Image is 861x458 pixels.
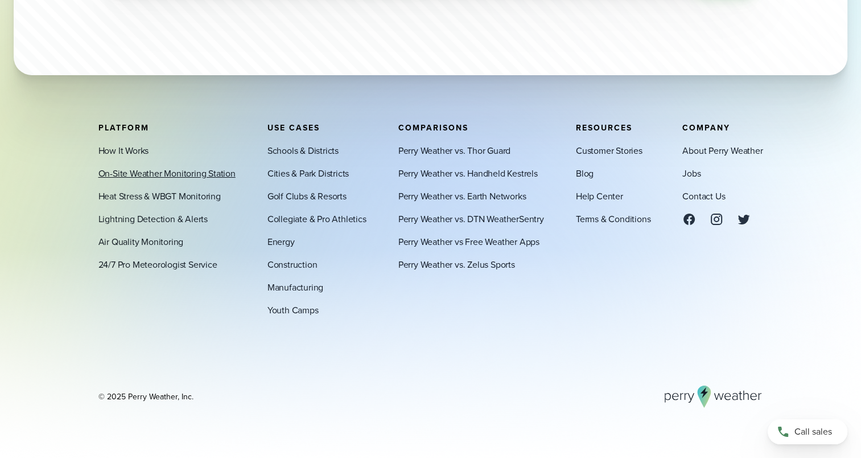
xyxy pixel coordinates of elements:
[576,189,623,203] a: Help Center
[267,280,323,294] a: Manufacturing
[398,144,510,157] a: Perry Weather vs. Thor Guard
[267,166,349,180] a: Cities & Park Districts
[398,212,544,226] a: Perry Weather vs. DTN WeatherSentry
[682,121,730,133] span: Company
[98,166,236,180] a: On-Site Weather Monitoring Station
[267,212,366,226] a: Collegiate & Pro Athletics
[682,166,701,180] a: Jobs
[98,212,208,226] a: Lightning Detection & Alerts
[98,144,149,157] a: How It Works
[398,189,526,203] a: Perry Weather vs. Earth Networks
[682,144,763,157] a: About Perry Weather
[98,235,184,248] a: Air Quality Monitoring
[576,144,642,157] a: Customer Stories
[267,121,320,133] span: Use Cases
[398,235,539,248] a: Perry Weather vs Free Weather Apps
[98,391,193,402] div: © 2025 Perry Weather, Inc.
[267,144,339,157] a: Schools & Districts
[398,257,515,271] a: Perry Weather vs. Zelus Sports
[267,303,319,317] a: Youth Camps
[398,166,538,180] a: Perry Weather vs. Handheld Kestrels
[768,419,847,444] a: Call sales
[98,189,221,203] a: Heat Stress & WBGT Monitoring
[576,121,632,133] span: Resources
[267,257,318,271] a: Construction
[98,257,217,271] a: 24/7 Pro Meteorologist Service
[98,121,149,133] span: Platform
[794,425,832,439] span: Call sales
[267,189,347,203] a: Golf Clubs & Resorts
[398,121,468,133] span: Comparisons
[682,189,725,203] a: Contact Us
[576,212,650,226] a: Terms & Conditions
[267,235,295,248] a: Energy
[576,166,594,180] a: Blog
